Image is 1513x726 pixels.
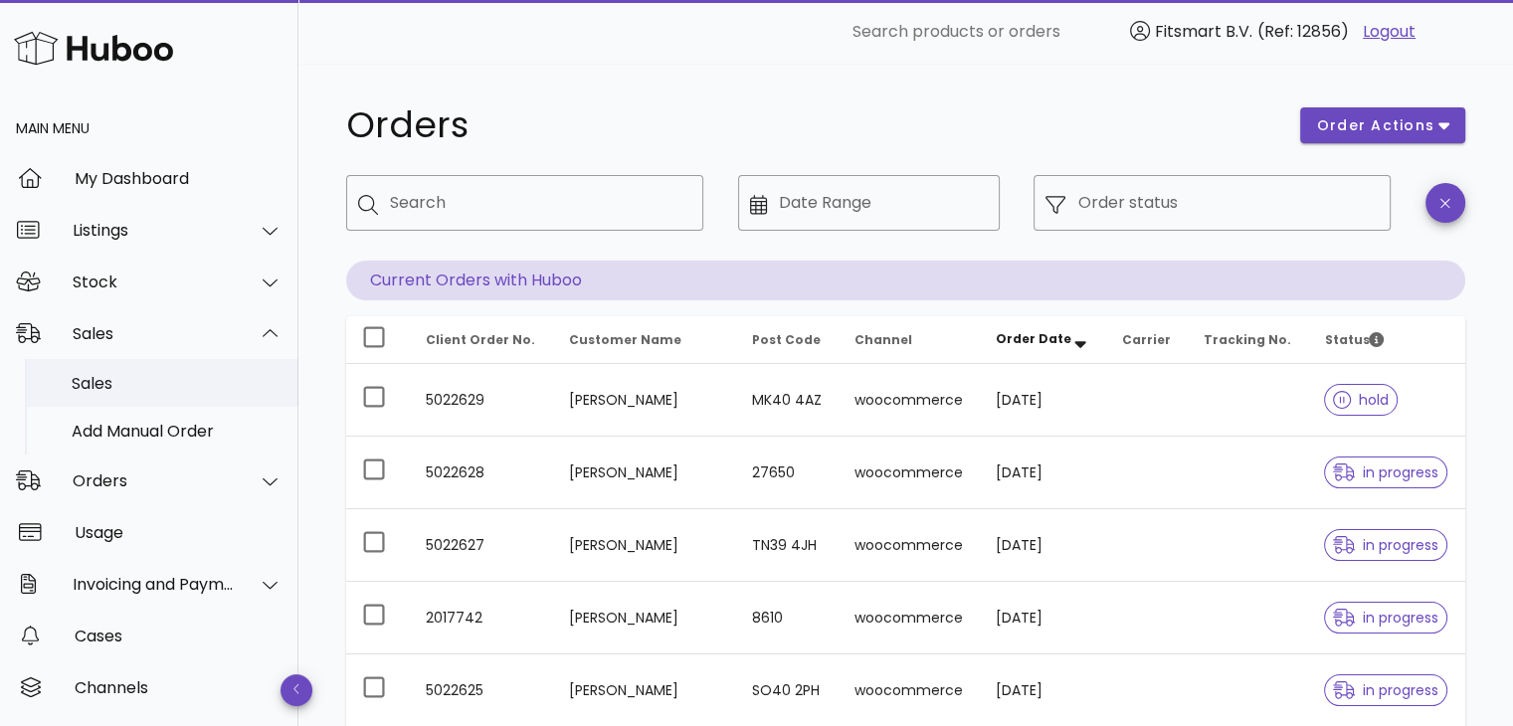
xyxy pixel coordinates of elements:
[1188,316,1308,364] th: Tracking No.
[839,364,980,437] td: woocommerce
[1257,20,1349,43] span: (Ref: 12856)
[410,316,553,364] th: Client Order No.
[1333,538,1438,552] span: in progress
[980,316,1106,364] th: Order Date: Sorted descending. Activate to remove sorting.
[553,509,736,582] td: [PERSON_NAME]
[75,169,283,188] div: My Dashboard
[410,582,553,654] td: 2017742
[1316,115,1435,136] span: order actions
[735,316,838,364] th: Post Code
[410,437,553,509] td: 5022628
[569,331,681,348] span: Customer Name
[1204,331,1291,348] span: Tracking No.
[346,107,1276,143] h1: Orders
[980,509,1106,582] td: [DATE]
[839,582,980,654] td: woocommerce
[72,422,283,441] div: Add Manual Order
[553,364,736,437] td: [PERSON_NAME]
[839,437,980,509] td: woocommerce
[346,261,1465,300] p: Current Orders with Huboo
[1122,331,1171,348] span: Carrier
[735,582,838,654] td: 8610
[1106,316,1188,364] th: Carrier
[980,437,1106,509] td: [DATE]
[75,627,283,645] div: Cases
[980,364,1106,437] td: [DATE]
[1333,393,1389,407] span: hold
[14,27,173,70] img: Huboo Logo
[854,331,912,348] span: Channel
[73,324,235,343] div: Sales
[1333,611,1438,625] span: in progress
[735,364,838,437] td: MK40 4AZ
[1308,316,1465,364] th: Status
[1300,107,1465,143] button: order actions
[751,331,820,348] span: Post Code
[839,316,980,364] th: Channel
[553,316,736,364] th: Customer Name
[839,509,980,582] td: woocommerce
[1155,20,1252,43] span: Fitsmart B.V.
[553,437,736,509] td: [PERSON_NAME]
[1333,683,1438,697] span: in progress
[1363,20,1416,44] a: Logout
[735,437,838,509] td: 27650
[410,509,553,582] td: 5022627
[72,374,283,393] div: Sales
[73,471,235,490] div: Orders
[980,582,1106,654] td: [DATE]
[996,330,1071,347] span: Order Date
[1333,465,1438,479] span: in progress
[735,509,838,582] td: TN39 4JH
[73,272,235,291] div: Stock
[410,364,553,437] td: 5022629
[1324,331,1384,348] span: Status
[75,523,283,542] div: Usage
[426,331,535,348] span: Client Order No.
[553,582,736,654] td: [PERSON_NAME]
[73,221,235,240] div: Listings
[75,678,283,697] div: Channels
[73,575,235,594] div: Invoicing and Payments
